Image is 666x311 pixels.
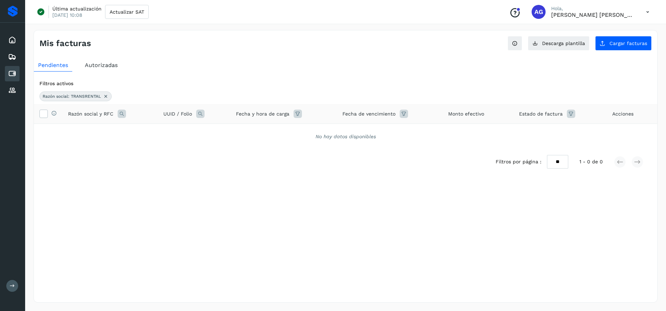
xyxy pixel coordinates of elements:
span: Acciones [612,110,634,118]
span: Razón social y RFC [68,110,113,118]
button: Descarga plantilla [528,36,590,51]
div: Razón social: TRANSRENTAL [39,91,112,101]
p: Última actualización [52,6,102,12]
div: Proveedores [5,83,20,98]
button: Cargar facturas [595,36,652,51]
span: Fecha de vencimiento [342,110,395,118]
div: Filtros activos [39,80,652,87]
div: Cuentas por pagar [5,66,20,81]
span: Descarga plantilla [542,41,585,46]
div: Inicio [5,32,20,48]
span: Actualizar SAT [110,9,144,14]
span: Pendientes [38,62,68,68]
span: Monto efectivo [448,110,484,118]
p: Hola, [551,6,635,12]
p: [DATE] 10:08 [52,12,82,18]
span: Filtros por página : [496,158,541,165]
span: Razón social: TRANSRENTAL [43,93,101,99]
span: 1 - 0 de 0 [579,158,603,165]
span: Autorizadas [85,62,118,68]
span: Fecha y hora de carga [236,110,289,118]
p: Abigail Gonzalez Leon [551,12,635,18]
span: Estado de factura [519,110,563,118]
span: Cargar facturas [609,41,647,46]
div: No hay datos disponibles [43,133,648,140]
div: Embarques [5,49,20,65]
h4: Mis facturas [39,38,91,49]
span: UUID / Folio [163,110,192,118]
button: Actualizar SAT [105,5,149,19]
